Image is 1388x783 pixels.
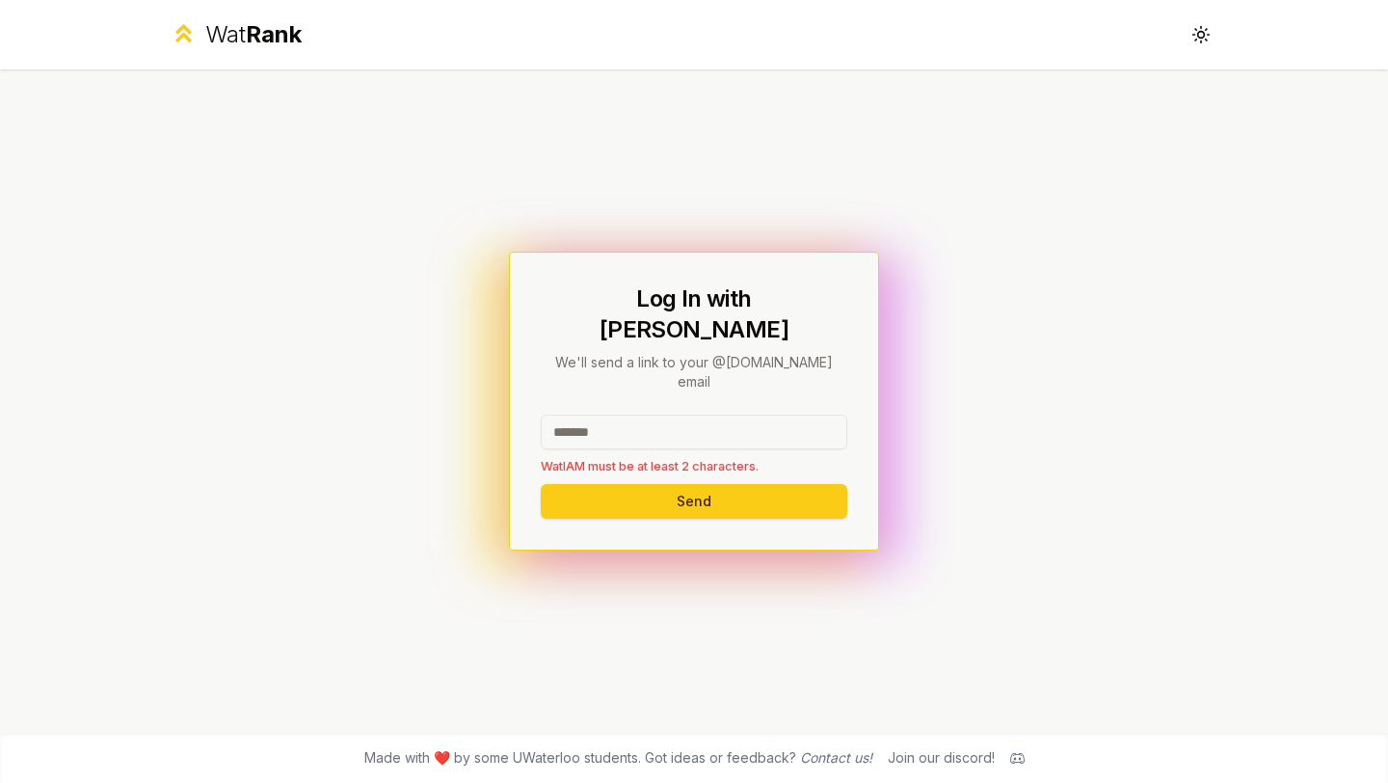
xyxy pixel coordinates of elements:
[170,19,302,50] a: WatRank
[541,484,847,519] button: Send
[800,749,872,766] a: Contact us!
[246,20,302,48] span: Rank
[888,748,995,768] div: Join our discord!
[541,457,847,475] p: WatIAM must be at least 2 characters.
[541,283,847,345] h1: Log In with [PERSON_NAME]
[541,353,847,391] p: We'll send a link to your @[DOMAIN_NAME] email
[364,748,872,768] span: Made with ❤️ by some UWaterloo students. Got ideas or feedback?
[205,19,302,50] div: Wat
